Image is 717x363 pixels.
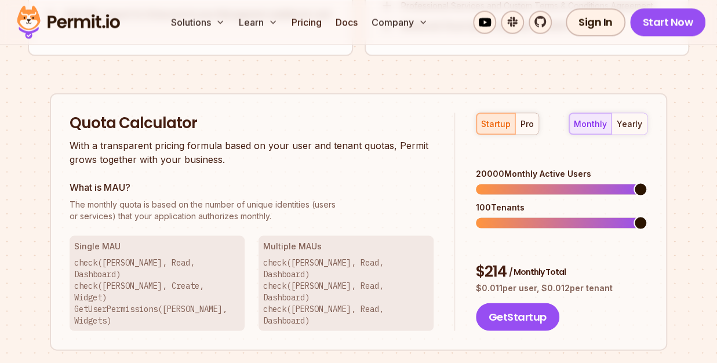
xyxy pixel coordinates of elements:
h3: Single MAU [74,240,240,252]
div: 100 Tenants [476,201,647,213]
span: / Monthly Total [509,266,566,277]
h3: Multiple MAUs [263,240,429,252]
a: Pricing [287,10,326,34]
p: With a transparent pricing formula based on your user and tenant quotas, Permit grows together wi... [70,138,434,166]
div: 20000 Monthly Active Users [476,168,647,179]
div: yearly [617,118,642,129]
button: Learn [234,10,282,34]
button: Solutions [166,10,230,34]
div: $ 214 [476,261,647,282]
a: Docs [331,10,362,34]
p: check([PERSON_NAME], Read, Dashboard) check([PERSON_NAME], Read, Dashboard) check([PERSON_NAME], ... [263,256,429,326]
p: $ 0.011 per user, $ 0.012 per tenant [476,282,647,293]
h3: What is MAU? [70,180,434,194]
p: or services) that your application authorizes monthly. [70,198,434,222]
span: The monthly quota is based on the number of unique identities (users [70,198,434,210]
a: Sign In [566,8,625,36]
button: GetStartup [476,303,559,331]
img: Permit logo [12,2,125,42]
h2: Quota Calculator [70,112,434,133]
div: pro [521,118,534,129]
button: Company [367,10,432,34]
a: Start Now [630,8,706,36]
p: check([PERSON_NAME], Read, Dashboard) check([PERSON_NAME], Create, Widget) GetUserPermissions([PE... [74,256,240,326]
